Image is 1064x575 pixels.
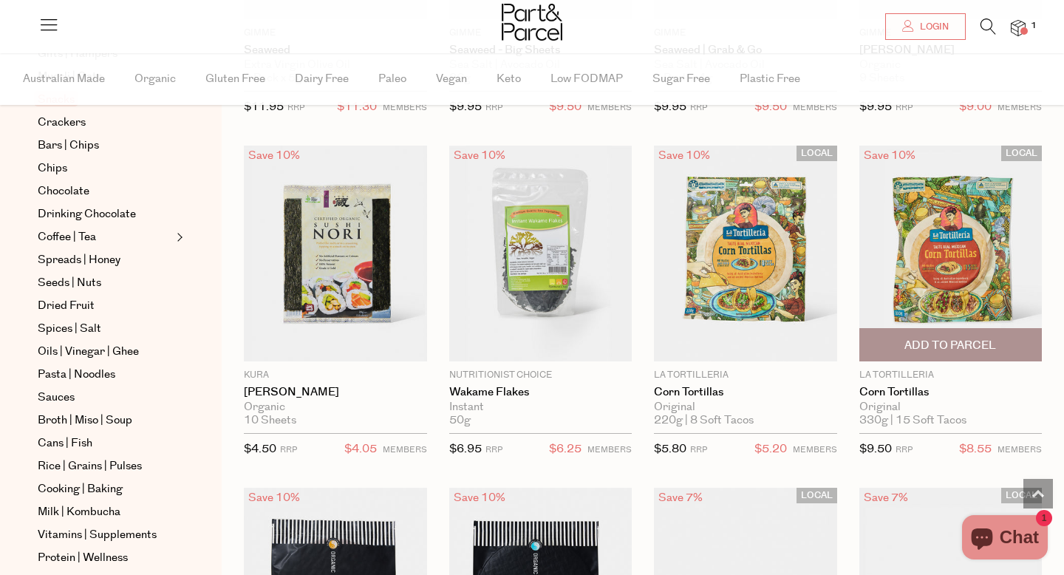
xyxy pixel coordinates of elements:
[793,444,837,455] small: MEMBERS
[958,515,1052,563] inbox-online-store-chat: Shopify online store chat
[859,146,1043,361] img: Corn Tortillas
[797,146,837,161] span: LOCAL
[38,205,136,223] span: Drinking Chocolate
[38,526,157,544] span: Vitamins | Supplements
[449,146,510,166] div: Save 10%
[859,369,1043,382] p: La Tortilleria
[280,444,297,455] small: RRP
[23,53,105,105] span: Australian Made
[997,444,1042,455] small: MEMBERS
[38,480,172,498] a: Cooking | Baking
[654,441,686,457] span: $5.80
[859,146,920,166] div: Save 10%
[654,99,686,115] span: $9.95
[1001,488,1042,503] span: LOCAL
[754,440,787,459] span: $5.20
[38,297,95,315] span: Dried Fruit
[38,274,172,292] a: Seeds | Nuts
[173,228,183,246] button: Expand/Collapse Coffee | Tea
[244,488,304,508] div: Save 10%
[38,435,172,452] a: Cans | Fish
[449,146,632,361] img: Wakame Flakes
[244,414,296,427] span: 10 Sheets
[896,444,913,455] small: RRP
[38,183,172,200] a: Chocolate
[244,146,427,361] img: Sushi Nori
[1011,20,1026,35] a: 1
[859,441,892,457] span: $9.50
[690,102,707,113] small: RRP
[244,369,427,382] p: Kura
[38,366,172,384] a: Pasta | Noodles
[244,441,276,457] span: $4.50
[378,53,406,105] span: Paleo
[38,251,120,269] span: Spreads | Honey
[436,53,467,105] span: Vegan
[654,488,707,508] div: Save 7%
[38,228,172,246] a: Coffee | Tea
[38,503,120,521] span: Milk | Kombucha
[38,228,96,246] span: Coffee | Tea
[449,414,471,427] span: 50g
[449,401,632,414] div: Instant
[38,343,172,361] a: Oils | Vinegar | Ghee
[959,440,992,459] span: $8.55
[654,369,837,382] p: La Tortilleria
[38,114,172,132] a: Crackers
[654,146,715,166] div: Save 10%
[244,146,304,166] div: Save 10%
[244,386,427,399] a: [PERSON_NAME]
[38,503,172,521] a: Milk | Kombucha
[797,488,837,503] span: LOCAL
[654,386,837,399] a: Corn Tortillas
[497,53,521,105] span: Keto
[896,102,913,113] small: RRP
[38,389,172,406] a: Sauces
[38,160,172,177] a: Chips
[38,389,75,406] span: Sauces
[997,102,1042,113] small: MEMBERS
[38,160,67,177] span: Chips
[690,444,707,455] small: RRP
[885,13,966,40] a: Login
[485,444,502,455] small: RRP
[38,457,142,475] span: Rice | Grains | Pulses
[344,440,377,459] span: $4.05
[38,526,172,544] a: Vitamins | Supplements
[485,102,502,113] small: RRP
[38,412,132,429] span: Broth | Miso | Soup
[205,53,265,105] span: Gluten Free
[383,444,427,455] small: MEMBERS
[449,386,632,399] a: Wakame Flakes
[549,440,582,459] span: $6.25
[38,297,172,315] a: Dried Fruit
[654,146,837,361] img: Corn Tortillas
[38,137,172,154] a: Bars | Chips
[383,102,427,113] small: MEMBERS
[549,98,582,117] span: $9.50
[38,435,92,452] span: Cans | Fish
[38,183,89,200] span: Chocolate
[449,369,632,382] p: Nutritionist Choice
[859,328,1043,361] button: Add To Parcel
[134,53,176,105] span: Organic
[859,488,913,508] div: Save 7%
[1001,146,1042,161] span: LOCAL
[654,414,754,427] span: 220g | 8 Soft Tacos
[859,386,1043,399] a: Corn Tortillas
[38,457,172,475] a: Rice | Grains | Pulses
[38,320,101,338] span: Spices | Salt
[959,98,992,117] span: $9.00
[244,401,427,414] div: Organic
[859,401,1043,414] div: Original
[287,102,304,113] small: RRP
[502,4,562,41] img: Part&Parcel
[38,114,86,132] span: Crackers
[449,488,510,508] div: Save 10%
[295,53,349,105] span: Dairy Free
[904,338,996,353] span: Add To Parcel
[587,102,632,113] small: MEMBERS
[38,343,139,361] span: Oils | Vinegar | Ghee
[38,366,115,384] span: Pasta | Noodles
[337,98,377,117] span: $11.30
